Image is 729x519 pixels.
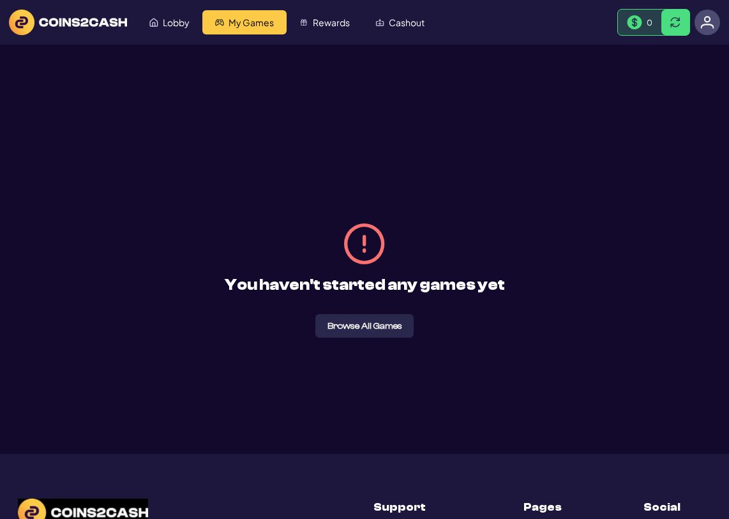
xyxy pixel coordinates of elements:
[643,499,680,515] h3: Social
[313,18,350,27] span: Rewards
[9,10,127,35] img: logo text
[363,10,437,34] a: Cashout
[373,499,426,515] h3: Support
[700,15,714,29] img: avatar
[389,18,425,27] span: Cashout
[647,17,652,27] span: 0
[375,18,384,27] img: Cashout
[229,18,274,27] span: My Games
[149,18,158,27] img: Lobby
[137,10,202,34] a: Lobby
[627,15,642,30] img: Money Bill
[287,10,363,34] a: Rewards
[202,10,287,34] a: My Games
[315,314,414,338] button: Browse All Games
[327,322,402,331] span: Browse All Games
[225,273,505,297] p: You haven't started any games yet
[163,18,190,27] span: Lobby
[299,18,308,27] img: Rewards
[523,499,562,515] h3: Pages
[215,18,224,27] img: My Games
